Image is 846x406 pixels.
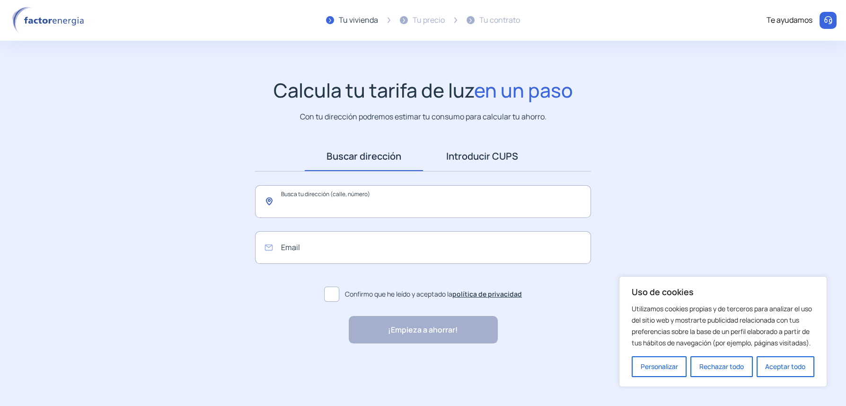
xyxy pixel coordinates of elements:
[9,7,90,34] img: logo factor
[413,14,445,27] div: Tu precio
[423,142,541,171] a: Introducir CUPS
[757,356,814,377] button: Aceptar todo
[690,356,752,377] button: Rechazar todo
[300,111,546,123] p: Con tu dirección podremos estimar tu consumo para calcular tu ahorro.
[474,77,573,103] span: en un paso
[823,16,833,25] img: llamar
[632,303,814,349] p: Utilizamos cookies propias y de terceros para analizar el uso del sitio web y mostrarte publicida...
[452,289,522,298] a: política de privacidad
[339,14,378,27] div: Tu vivienda
[273,79,573,102] h1: Calcula tu tarifa de luz
[305,142,423,171] a: Buscar dirección
[479,14,520,27] div: Tu contrato
[619,276,827,387] div: Uso de cookies
[767,14,812,27] div: Te ayudamos
[632,286,814,298] p: Uso de cookies
[345,289,522,299] span: Confirmo que he leído y aceptado la
[632,356,687,377] button: Personalizar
